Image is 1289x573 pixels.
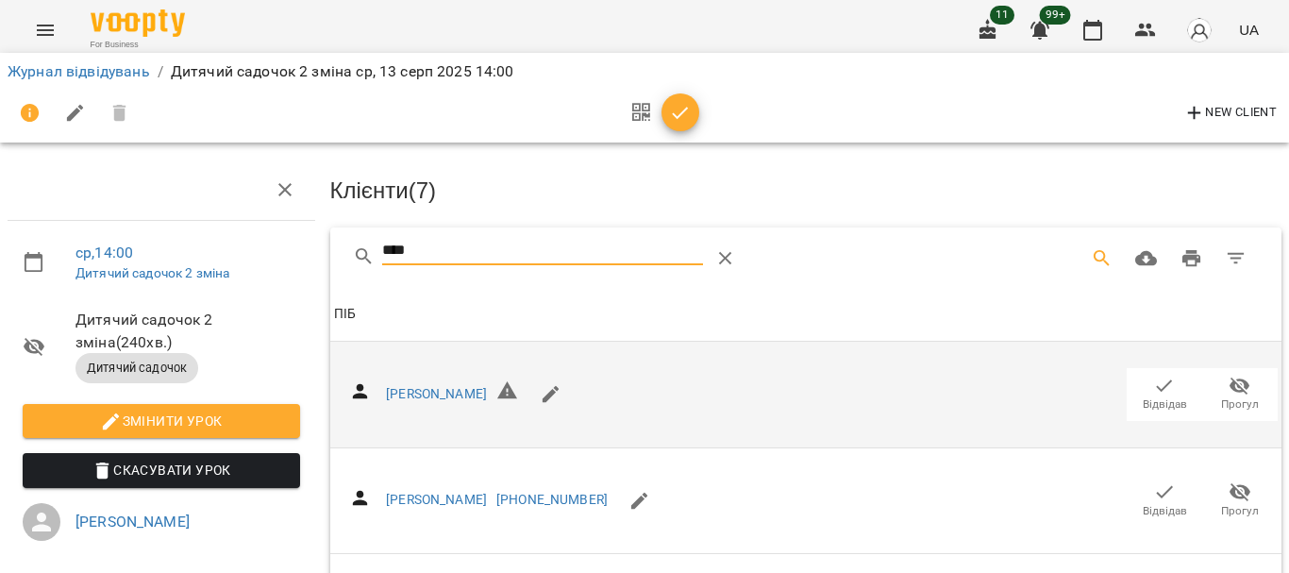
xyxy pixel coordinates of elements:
[334,303,356,326] div: Sort
[38,410,285,432] span: Змінити урок
[334,303,1279,326] span: ПІБ
[1221,503,1259,519] span: Прогул
[1179,98,1281,128] button: New Client
[1124,236,1169,281] button: Завантажити CSV
[91,9,185,37] img: Voopty Logo
[330,178,1282,203] h3: Клієнти ( 7 )
[386,492,487,507] a: [PERSON_NAME]
[23,8,68,53] button: Menu
[382,236,703,266] input: Search
[1239,20,1259,40] span: UA
[75,513,190,531] a: [PERSON_NAME]
[171,60,514,83] p: Дитячий садочок 2 зміна ср, 13 серп 2025 14:00
[1143,396,1187,413] span: Відвідав
[1040,6,1071,25] span: 99+
[386,386,487,401] a: [PERSON_NAME]
[1221,396,1259,413] span: Прогул
[38,459,285,481] span: Скасувати Урок
[1127,474,1202,527] button: Відвідав
[1080,236,1125,281] button: Search
[75,265,229,280] a: Дитячий садочок 2 зміна
[990,6,1014,25] span: 11
[1202,368,1278,421] button: Прогул
[158,60,163,83] li: /
[330,228,1282,288] div: Table Toolbar
[23,453,300,487] button: Скасувати Урок
[1202,474,1278,527] button: Прогул
[1186,17,1213,43] img: avatar_s.png
[8,60,1281,83] nav: breadcrumb
[91,39,185,51] span: For Business
[23,404,300,438] button: Змінити урок
[1214,236,1259,281] button: Фільтр
[75,309,300,353] span: Дитячий садочок 2 зміна ( 240 хв. )
[1143,503,1187,519] span: Відвідав
[8,62,150,80] a: Журнал відвідувань
[334,303,356,326] div: ПІБ
[496,492,608,507] a: [PHONE_NUMBER]
[496,379,519,410] h6: Невірний формат телефону ${ phone }
[75,360,198,377] span: Дитячий садочок
[1231,12,1266,47] button: UA
[1127,368,1202,421] button: Відвідав
[1183,102,1277,125] span: New Client
[75,244,133,261] a: ср , 14:00
[1169,236,1214,281] button: Друк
